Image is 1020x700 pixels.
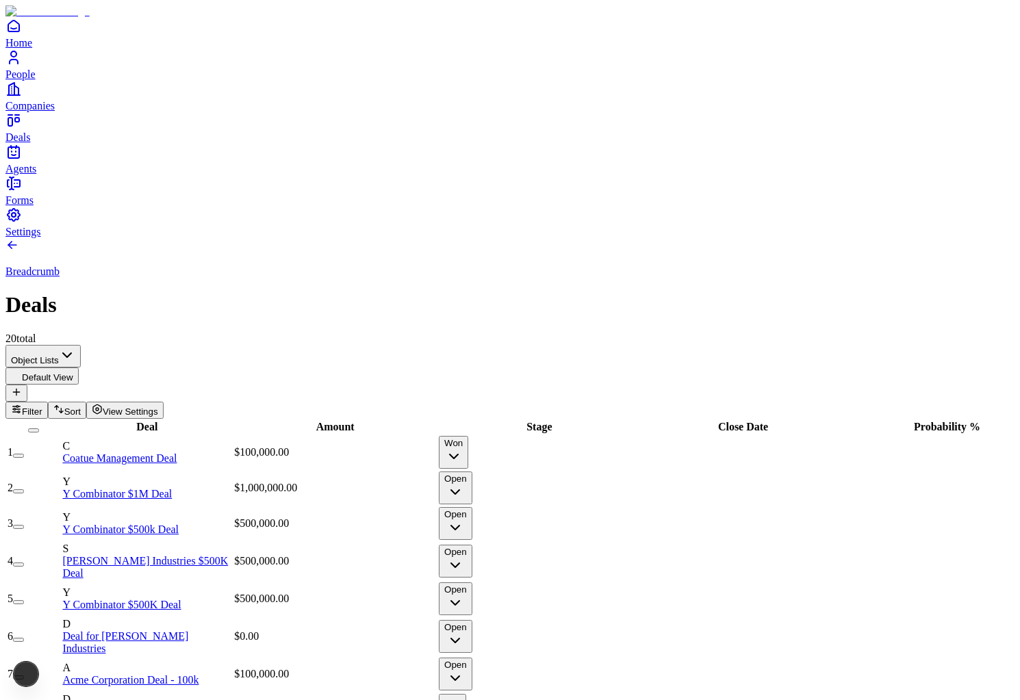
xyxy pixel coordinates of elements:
[5,265,1015,278] p: Breadcrumb
[8,555,13,567] span: 4
[5,292,1015,317] h1: Deals
[62,674,199,686] a: Acme Corporation Deal - 100k
[62,511,231,523] div: Y
[62,440,231,452] div: C
[234,593,289,604] span: $500,000.00
[62,555,228,579] a: [PERSON_NAME] Industries $500K Deal
[5,68,36,80] span: People
[8,482,13,493] span: 2
[5,144,1015,174] a: Agents
[526,421,552,432] span: Stage
[62,630,188,654] a: Deal for [PERSON_NAME] Industries
[718,421,768,432] span: Close Date
[5,402,48,419] button: Filter
[5,163,36,174] span: Agents
[62,586,231,599] div: Y
[5,49,1015,80] a: People
[5,100,55,112] span: Companies
[234,668,289,679] span: $100,000.00
[62,452,177,464] a: Coatue Management Deal
[234,555,289,567] span: $500,000.00
[5,194,34,206] span: Forms
[5,81,1015,112] a: Companies
[234,446,289,458] span: $100,000.00
[234,517,289,529] span: $500,000.00
[62,523,179,535] a: Y Combinator $500k Deal
[62,662,231,674] div: A
[48,402,86,419] button: Sort
[62,599,181,610] a: Y Combinator $500K Deal
[62,618,231,630] div: D
[5,226,41,237] span: Settings
[5,37,32,49] span: Home
[136,421,157,432] span: Deal
[62,543,231,555] div: S
[5,5,90,18] img: Item Brain Logo
[234,482,297,493] span: $1,000,000.00
[62,476,231,488] div: Y
[64,406,81,417] span: Sort
[5,242,1015,278] a: Breadcrumb
[5,112,1015,143] a: Deals
[234,630,259,642] span: $0.00
[5,175,1015,206] a: Forms
[5,18,1015,49] a: Home
[316,421,355,432] span: Amount
[8,446,13,458] span: 1
[8,668,13,679] span: 7
[8,630,13,642] span: 6
[5,207,1015,237] a: Settings
[914,421,980,432] span: Probability %
[5,367,79,385] button: Default View
[62,488,172,500] a: Y Combinator $1M Deal
[22,406,42,417] span: Filter
[8,593,13,604] span: 5
[5,131,30,143] span: Deals
[86,402,164,419] button: View Settings
[8,517,13,529] span: 3
[5,333,1015,345] div: 20 total
[103,406,158,417] span: View Settings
